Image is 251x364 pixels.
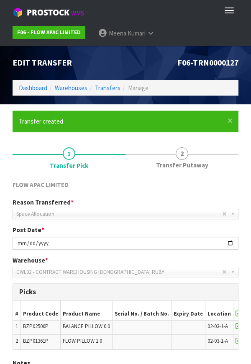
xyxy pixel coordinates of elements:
span: FLOW APAC LIMITED [13,181,69,189]
span: CWL02 - CONTRACT WAREHOUSING [DEMOGRAPHIC_DATA] RUBY [16,267,222,277]
span: 02-03-1-A [207,323,228,330]
span: Kumari [128,29,146,37]
a: Dashboard [19,84,47,92]
th: # [13,301,21,320]
span: BZP01361P [23,337,49,344]
span: Edit Transfer [13,58,72,68]
span: Space Allocation [16,209,222,219]
span: 2 [15,337,18,344]
img: cube-alt.png [13,7,23,18]
label: Warehouse [13,256,48,265]
strong: F06 - FLOW APAC LIMITED [17,29,81,36]
a: Warehouses [55,84,87,92]
th: Product Name [61,301,113,320]
span: BZP02500P [23,323,49,330]
span: BALANCE PILLOW 0.0 [63,323,110,330]
span: Transfer created [19,117,63,125]
span: Transfer Pick [50,161,88,170]
th: Expiry Date [172,301,205,320]
span: × [228,115,233,126]
th: Serial No. / Batch No. [113,301,172,320]
span: Manage [128,84,149,92]
label: Reason Transferred [13,198,74,207]
label: Post Date [13,225,44,234]
a: F06 - FLOW APAC LIMITED [13,26,85,39]
span: 1 [15,323,18,330]
span: FLOW PILLOW 1.0 [63,337,102,344]
span: 2 [176,147,188,160]
small: WMS [71,9,84,17]
span: Meena [109,29,126,37]
span: ProStock [27,7,69,18]
th: Product Code [21,301,61,320]
th: Location [205,301,233,320]
span: Transfer Putaway [156,161,208,169]
input: Post Date [13,237,238,250]
h3: Picks [19,288,232,296]
span: F06-TRN0000127 [177,58,238,68]
a: Transfers [95,84,120,92]
span: 02-03-1-A [207,337,228,344]
span: 1 [63,147,75,160]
